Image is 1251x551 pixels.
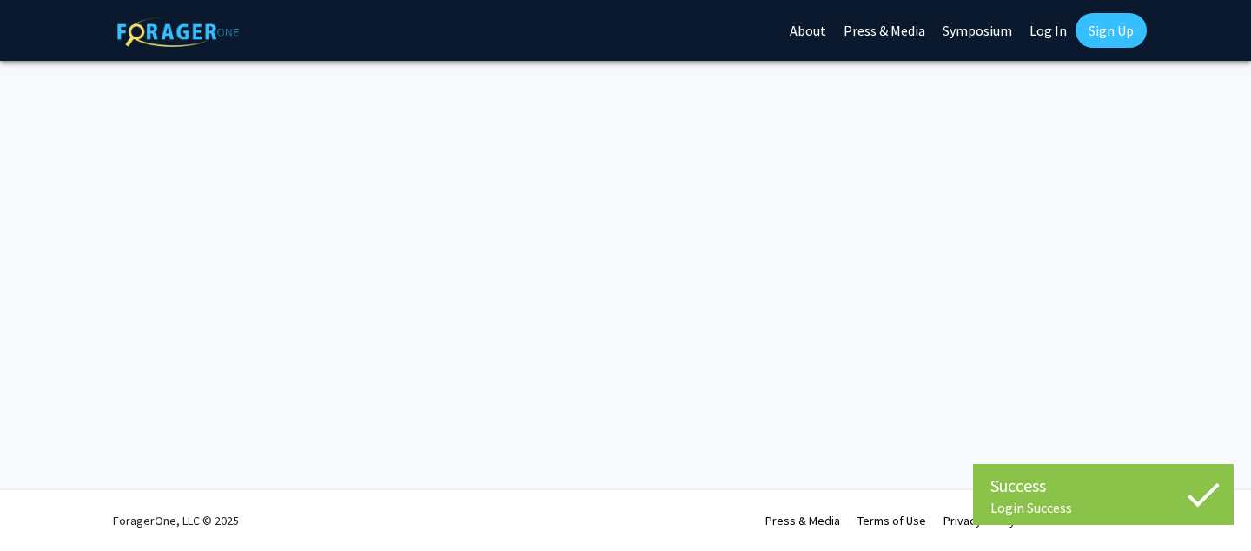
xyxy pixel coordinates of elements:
[990,473,1216,499] div: Success
[943,513,1016,528] a: Privacy Policy
[990,499,1216,516] div: Login Success
[113,490,239,551] div: ForagerOne, LLC © 2025
[765,513,840,528] a: Press & Media
[117,17,239,47] img: ForagerOne Logo
[857,513,926,528] a: Terms of Use
[1076,13,1147,48] a: Sign Up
